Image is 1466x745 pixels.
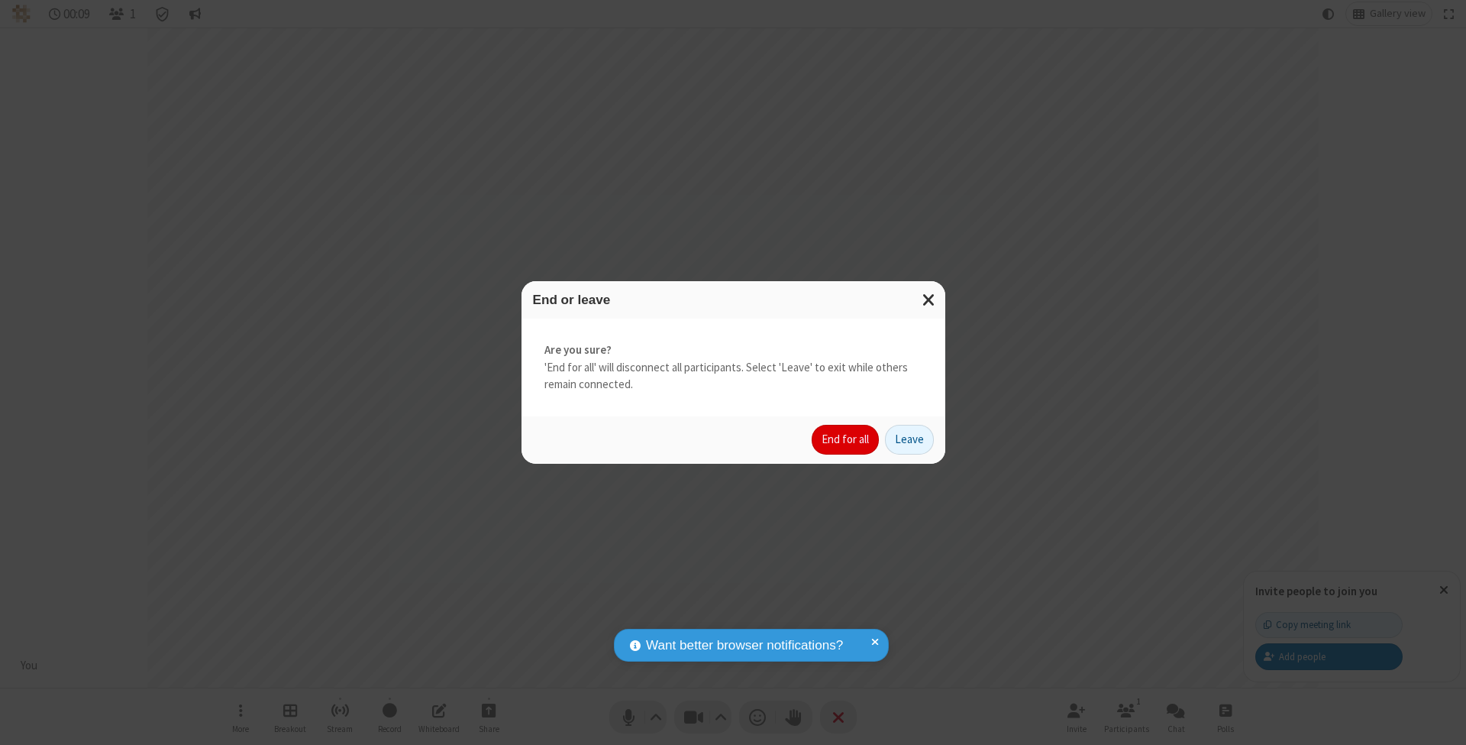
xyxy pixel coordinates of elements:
button: Close modal [913,281,945,319]
span: Want better browser notifications? [646,636,843,656]
button: End for all [812,425,879,455]
h3: End or leave [533,293,934,307]
strong: Are you sure? [544,342,922,359]
button: Leave [885,425,934,455]
div: 'End for all' will disconnect all participants. Select 'Leave' to exit while others remain connec... [521,319,945,416]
